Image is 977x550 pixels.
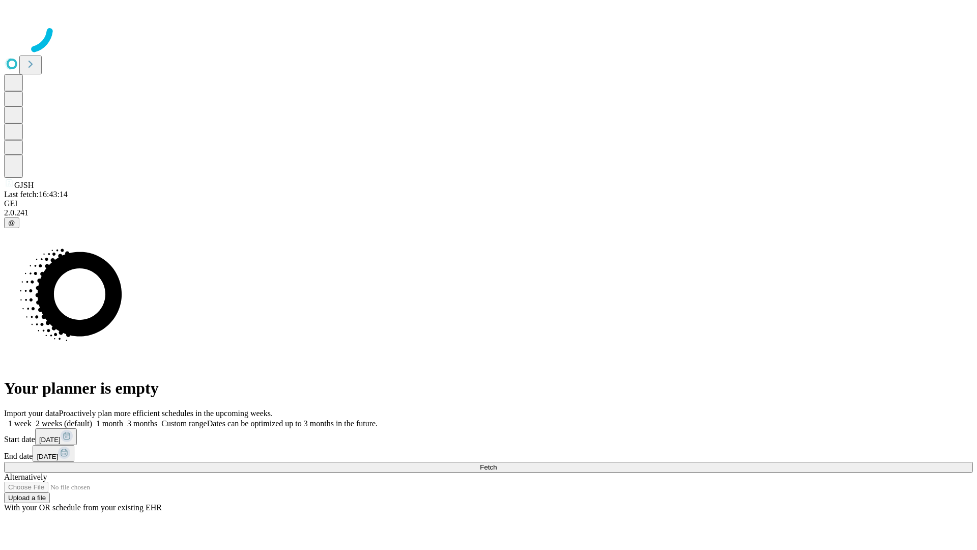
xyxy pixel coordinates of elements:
[4,445,973,462] div: End date
[14,181,34,189] span: GJSH
[4,503,162,512] span: With your OR schedule from your existing EHR
[127,419,157,428] span: 3 months
[36,419,92,428] span: 2 weeks (default)
[4,492,50,503] button: Upload a file
[207,419,378,428] span: Dates can be optimized up to 3 months in the future.
[4,208,973,217] div: 2.0.241
[37,453,58,460] span: [DATE]
[35,428,77,445] button: [DATE]
[480,463,497,471] span: Fetch
[4,428,973,445] div: Start date
[4,462,973,473] button: Fetch
[4,190,68,199] span: Last fetch: 16:43:14
[161,419,207,428] span: Custom range
[4,409,59,418] span: Import your data
[4,379,973,398] h1: Your planner is empty
[59,409,273,418] span: Proactively plan more efficient schedules in the upcoming weeks.
[33,445,74,462] button: [DATE]
[4,473,47,481] span: Alternatively
[8,219,15,227] span: @
[8,419,32,428] span: 1 week
[39,436,61,444] span: [DATE]
[4,199,973,208] div: GEI
[4,217,19,228] button: @
[96,419,123,428] span: 1 month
